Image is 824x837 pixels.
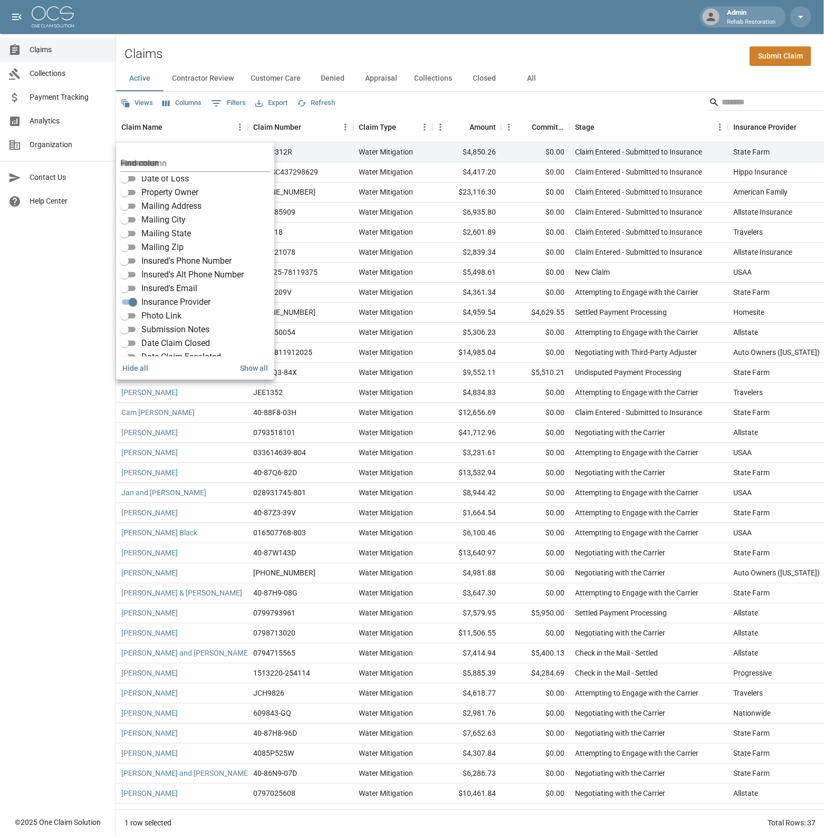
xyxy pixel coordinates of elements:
div: Auto Owners (South Carolina) [733,567,820,578]
div: Claim Entered - Submitted to Insurance [575,407,702,418]
div: Claim Entered - Submitted to Insurance [575,207,702,217]
div: Allstate Insurance [733,247,792,257]
span: Photo Link [141,310,181,322]
div: Homesite [733,307,764,318]
span: Date of Loss [141,172,189,185]
div: $13,640.97 [433,543,501,563]
div: Stage [570,112,728,142]
div: Search [709,94,822,113]
div: $0.00 [501,162,570,182]
button: Closed [461,66,508,91]
div: Negotiating with the Carrier [575,467,665,478]
div: Water Mitigation [359,708,413,718]
div: $4,417.20 [433,162,501,182]
div: $0.00 [501,784,570,804]
div: Committed Amount [532,112,564,142]
div: $2,601.89 [433,223,501,243]
div: Claim Entered - Submitted to Insurance [575,167,702,177]
div: Water Mitigation [359,267,413,277]
div: $11,506.55 [433,623,501,643]
div: $0.00 [501,724,570,744]
div: Water Mitigation [359,788,413,798]
a: [PERSON_NAME] [121,608,178,618]
span: Date Claim Closed [141,337,210,350]
div: $7,414.94 [433,643,501,663]
div: 0803121078 [253,247,295,257]
span: Insurance Provider [141,296,210,309]
div: $0.00 [501,623,570,643]
div: Negotiating with the Carrier [575,788,665,798]
img: ocs-logo-white-transparent.png [32,6,74,27]
div: USAA [733,267,752,277]
div: Attempting to Engage with the Carrier [575,507,698,518]
div: $4,361.34 [433,283,501,303]
span: Help Center [30,196,107,207]
div: Water Mitigation [359,367,413,378]
div: $4,284.69 [501,663,570,684]
div: Negotiating with the Carrier [575,628,665,638]
button: All [508,66,555,91]
div: Negotiating with the Carrier [575,808,665,819]
div: $0.00 [501,243,570,263]
div: Allstate Insurance [733,207,792,217]
a: [PERSON_NAME] [121,728,178,738]
a: [PERSON_NAME] [121,788,178,798]
button: Menu [417,119,433,135]
div: Attempting to Engage with the Carrier [575,748,698,758]
span: Date Claim Escalated [141,351,221,363]
span: Mailing City [141,214,186,226]
div: Travelers [733,227,763,237]
div: $0.00 [501,543,570,563]
div: Select columns [116,142,274,380]
div: $9,552.11 [433,363,501,383]
div: State Farm [733,147,770,157]
span: Mailing State [141,227,191,240]
div: $0.00 [501,764,570,784]
div: $10,461.84 [433,784,501,804]
div: 0802050054 [253,327,295,338]
a: [PERSON_NAME] [121,808,178,819]
div: Claim Number [248,112,353,142]
div: 40-85R4-36W [253,808,298,819]
a: [PERSON_NAME] [121,547,178,558]
div: $6,100.46 [433,523,501,543]
span: Analytics [30,116,107,127]
div: $0.00 [501,142,570,162]
div: 01-008-231233 [253,187,315,197]
div: $41,712.96 [433,423,501,443]
button: Refresh [294,95,338,111]
div: JEE1352 [253,387,283,398]
div: Water Mitigation [359,427,413,438]
div: Water Mitigation [359,728,413,738]
a: [PERSON_NAME] and [PERSON_NAME] “[PERSON_NAME]” Cure [121,648,330,658]
a: Submit Claim [750,46,811,66]
div: $14,985.04 [433,343,501,363]
div: Allstate [733,788,758,798]
div: State Farm [733,748,770,758]
div: Water Mitigation [359,467,413,478]
span: Insured's Alt Phone Number [141,268,244,281]
div: $6,935.80 [433,203,501,223]
div: Attempting to Engage with the Carrier [575,487,698,498]
div: Attempting to Engage with the Carrier [575,287,698,297]
a: [PERSON_NAME] Black [121,527,197,538]
div: $3,231.61 [433,443,501,463]
div: $5,400.13 [501,643,570,663]
div: 300-0451887-2025 [253,567,315,578]
div: Negotiating with the Carrier [575,427,665,438]
div: 016507768-803 [253,527,306,538]
div: $0.00 [501,323,570,343]
div: Allstate [733,648,758,658]
div: Water Mitigation [359,527,413,538]
div: Water Mitigation [359,648,413,658]
div: Negotiating with the Carrier [575,728,665,738]
div: 40-87H9-08G [253,588,298,598]
div: 4085P525W [253,748,294,758]
div: 40-88Q3-84X [253,367,297,378]
div: Water Mitigation [359,387,413,398]
div: Attempting to Engage with the Carrier [575,688,698,698]
a: [PERSON_NAME] [121,628,178,638]
div: Allstate [733,628,758,638]
span: Claims [30,44,107,55]
div: State Farm [733,768,770,778]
